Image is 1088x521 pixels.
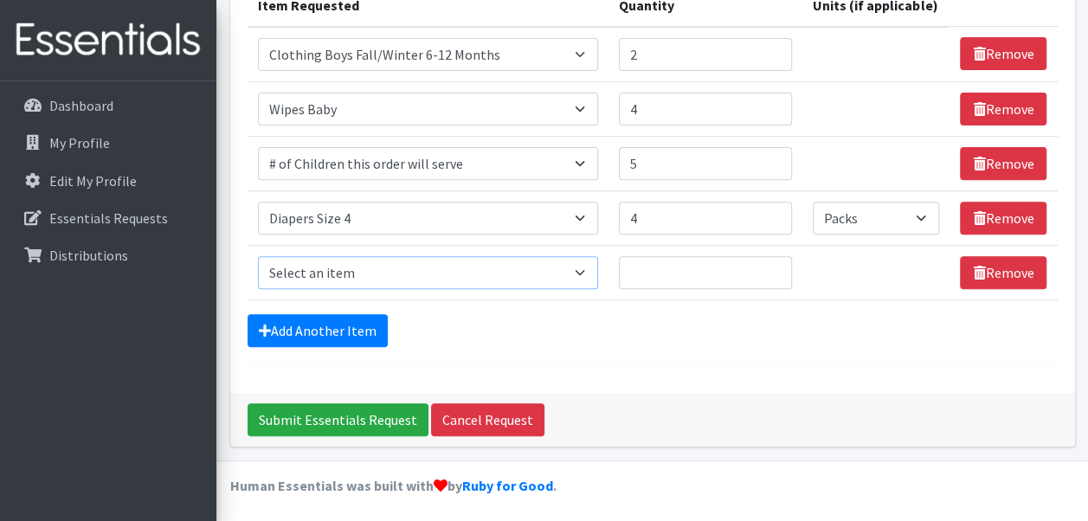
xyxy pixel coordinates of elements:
p: Dashboard [49,97,113,114]
p: Edit My Profile [49,172,137,190]
strong: Human Essentials was built with by . [230,477,557,494]
a: Essentials Requests [7,201,209,235]
a: My Profile [7,125,209,160]
input: Submit Essentials Request [248,403,428,436]
a: Remove [960,202,1046,235]
a: Distributions [7,238,209,273]
a: Cancel Request [431,403,544,436]
p: Essentials Requests [49,209,168,227]
a: Add Another Item [248,314,388,347]
a: Ruby for Good [462,477,553,494]
a: Remove [960,256,1046,289]
a: Remove [960,37,1046,70]
a: Remove [960,147,1046,180]
a: Remove [960,93,1046,125]
a: Edit My Profile [7,164,209,198]
p: Distributions [49,247,128,264]
p: My Profile [49,134,110,151]
img: HumanEssentials [7,11,209,69]
a: Dashboard [7,88,209,123]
